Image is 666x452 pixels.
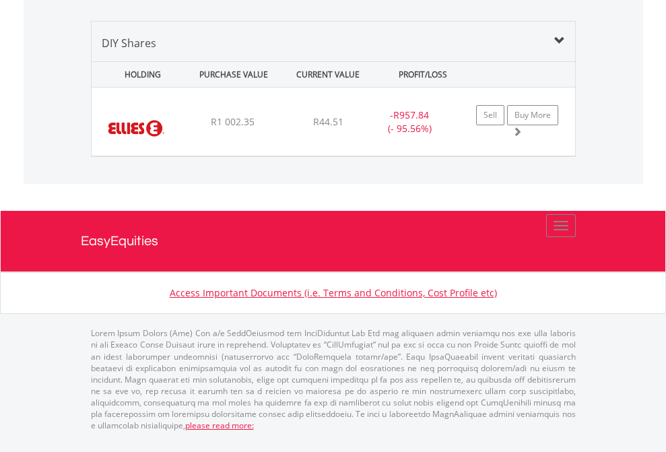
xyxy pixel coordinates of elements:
[170,286,497,299] a: Access Important Documents (i.e. Terms and Conditions, Cost Profile etc)
[91,327,576,431] p: Lorem Ipsum Dolors (Ame) Con a/e SeddOeiusmod tem InciDiduntut Lab Etd mag aliquaen admin veniamq...
[393,108,429,121] span: R957.84
[313,115,343,128] span: R44.51
[188,62,279,87] div: PURCHASE VALUE
[211,115,255,128] span: R1 002.35
[102,36,156,51] span: DIY Shares
[507,105,558,125] a: Buy More
[98,104,174,152] img: EQU.ZA.ELI.png
[282,62,374,87] div: CURRENT VALUE
[377,62,469,87] div: PROFIT/LOSS
[185,420,254,431] a: please read more:
[368,108,452,135] div: - (- 95.56%)
[93,62,185,87] div: HOLDING
[81,211,586,271] a: EasyEquities
[476,105,504,125] a: Sell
